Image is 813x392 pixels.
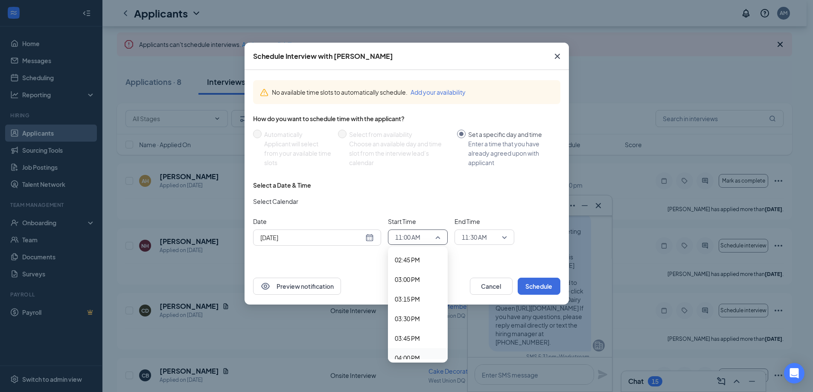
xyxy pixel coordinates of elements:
[395,314,420,323] span: 03:30 PM
[349,139,450,167] div: Choose an available day and time slot from the interview lead’s calendar
[264,130,331,139] div: Automatically
[253,197,298,206] span: Select Calendar
[552,51,562,61] svg: Cross
[468,139,554,167] div: Enter a time that you have already agreed upon with applicant
[395,334,420,343] span: 03:45 PM
[395,275,420,284] span: 03:00 PM
[272,87,554,97] div: No available time slots to automatically schedule.
[395,294,420,304] span: 03:15 PM
[395,353,420,363] span: 04:00 PM
[470,278,513,295] button: Cancel
[546,43,569,70] button: Close
[395,231,420,244] span: 11:00 AM
[395,255,420,264] span: 02:45 PM
[260,233,364,242] input: Aug 30, 2025
[518,278,560,295] button: Schedule
[253,278,341,295] button: EyePreview notification
[468,130,554,139] div: Set a specific day and time
[253,217,381,226] span: Date
[253,114,560,123] div: How do you want to schedule time with the applicant?
[411,87,466,97] button: Add your availability
[349,130,450,139] div: Select from availability
[253,52,393,61] div: Schedule Interview with [PERSON_NAME]
[388,217,448,226] span: Start Time
[260,88,268,97] svg: Warning
[264,139,331,167] div: Applicant will select from your available time slots
[253,181,311,189] div: Select a Date & Time
[455,217,514,226] span: End Time
[462,231,487,244] span: 11:30 AM
[784,363,804,383] div: Open Intercom Messenger
[260,281,271,291] svg: Eye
